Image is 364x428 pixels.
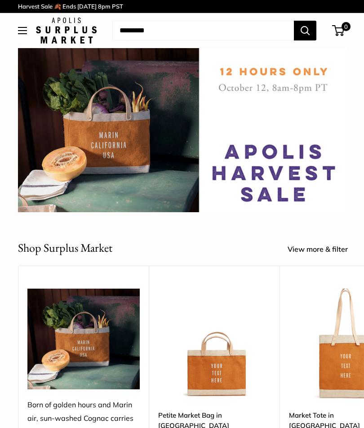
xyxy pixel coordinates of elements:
[294,21,316,40] button: Search
[288,243,358,256] a: View more & filter
[333,25,344,36] a: 0
[342,22,351,31] span: 0
[36,18,97,44] img: Apolis: Surplus Market
[18,239,112,257] h2: Shop Surplus Market
[18,27,27,34] button: Open menu
[112,21,294,40] input: Search...
[158,289,271,401] a: Petite Market Bag in CognacPetite Market Bag in Cognac
[158,289,271,401] img: Petite Market Bag in Cognac
[27,289,140,390] img: Born of golden hours and Marin air, sun-washed Cognac carries the quiet luxury of autumn — timele...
